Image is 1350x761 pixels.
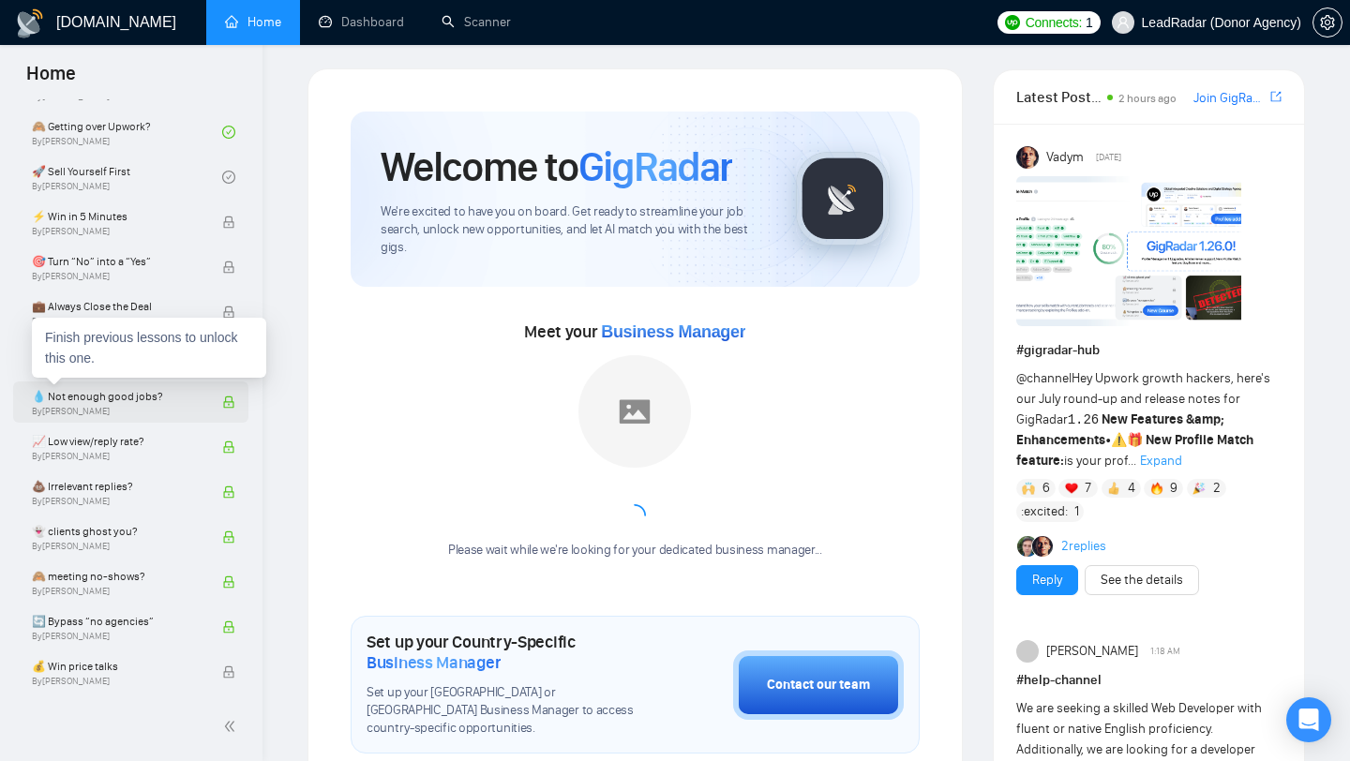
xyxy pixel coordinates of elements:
span: lock [222,665,235,679]
span: 💰 Win price talks [32,657,203,676]
span: ⚠️ [1111,432,1127,448]
h1: # gigradar-hub [1016,340,1282,361]
span: 💧 Not enough good jobs? [32,387,203,406]
img: upwork-logo.png [1005,15,1020,30]
img: 🎉 [1192,482,1206,495]
span: Connects: [1026,12,1082,33]
div: Open Intercom Messenger [1286,697,1331,742]
span: lock [222,395,235,409]
img: Vadym [1016,146,1039,169]
span: check-circle [222,171,235,184]
img: 🔥 [1150,482,1163,495]
button: See the details [1085,565,1199,595]
span: double-left [223,717,242,736]
a: 🙈 Getting over Upwork?By[PERSON_NAME] [32,112,222,153]
img: logo [15,8,45,38]
span: 🎯 Turn “No” into a “Yes” [32,252,203,271]
a: Reply [1032,570,1062,590]
span: [PERSON_NAME] [1046,641,1138,662]
span: 9 [1170,479,1177,498]
span: By [PERSON_NAME] [32,271,203,282]
a: 2replies [1061,537,1106,556]
span: By [PERSON_NAME] [32,676,203,687]
span: lock [222,620,235,634]
img: Alex B [1017,536,1038,557]
img: gigradar-logo.png [796,152,890,246]
span: By [PERSON_NAME] [32,586,203,597]
span: GigRadar [578,142,732,192]
span: Home [11,60,91,99]
span: lock [222,485,235,499]
span: By [PERSON_NAME] [32,316,203,327]
span: 💩 Irrelevant replies? [32,477,203,496]
span: 2 hours ago [1118,92,1177,105]
span: Meet your [524,321,745,342]
a: See the details [1101,570,1183,590]
span: Vadym [1046,147,1084,168]
a: homeHome [225,14,281,30]
span: ⚡ Win in 5 Minutes [32,207,203,226]
img: placeholder.png [578,355,691,468]
span: Latest Posts from the GigRadar Community [1016,85,1102,109]
span: 📈 Low view/reply rate? [32,432,203,451]
span: 7 [1085,479,1091,498]
span: check-circle [222,126,235,139]
span: lock [222,440,235,454]
span: 1 [1086,12,1093,33]
a: export [1270,88,1282,106]
span: :excited: [1021,501,1068,522]
div: Please wait while we're looking for your dedicated business manager... [437,542,833,560]
a: setting [1312,15,1342,30]
code: 1.26 [1068,412,1100,427]
div: Contact our team [767,675,870,695]
span: @channel [1016,370,1072,386]
img: 👍 [1107,482,1120,495]
span: By [PERSON_NAME] [32,631,203,642]
span: Hey Upwork growth hackers, here's our July round-up and release notes for GigRadar • is your prof... [1016,370,1270,469]
img: ❤️ [1065,482,1078,495]
span: Set up your [GEOGRAPHIC_DATA] or [GEOGRAPHIC_DATA] Business Manager to access country-specific op... [367,684,639,738]
span: We're excited to have you on board. Get ready to streamline your job search, unlock new opportuni... [381,203,766,257]
span: 2 [1213,479,1221,498]
span: By [PERSON_NAME] [32,541,203,552]
span: 1 [1074,502,1079,521]
span: 👻 clients ghost you? [32,522,203,541]
span: 💼 Always Close the Deal [32,297,203,316]
span: 🔄 Bypass “no agencies” [32,612,203,631]
a: 🚀 Sell Yourself FirstBy[PERSON_NAME] [32,157,222,198]
div: Finish previous lessons to unlock this one. [32,318,266,378]
span: lock [222,306,235,319]
button: setting [1312,7,1342,37]
a: searchScanner [442,14,511,30]
h1: Set up your Country-Specific [367,632,639,673]
span: 🙈 meeting no-shows? [32,567,203,586]
span: 🎁 [1127,432,1143,448]
span: Business Manager [367,652,501,673]
button: Reply [1016,565,1078,595]
span: By [PERSON_NAME] [32,406,203,417]
span: lock [222,575,235,589]
h1: Welcome to [381,142,732,192]
a: Join GigRadar Slack Community [1193,88,1267,109]
span: Business Manager [601,322,745,341]
span: lock [222,216,235,229]
span: 4 [1128,479,1135,498]
span: lock [222,530,235,544]
span: 6 [1042,479,1050,498]
img: 🙌 [1022,482,1035,495]
span: [DATE] [1096,149,1121,166]
img: F09AC4U7ATU-image.png [1016,176,1241,326]
a: dashboardDashboard [319,14,404,30]
span: setting [1313,15,1342,30]
span: By [PERSON_NAME] [32,226,203,237]
span: By [PERSON_NAME] [32,496,203,507]
span: By [PERSON_NAME] [32,451,203,462]
span: loading [622,502,648,529]
span: lock [222,261,235,274]
h1: # help-channel [1016,670,1282,691]
span: 1:18 AM [1150,643,1180,660]
button: Contact our team [733,650,904,720]
span: user [1117,16,1130,29]
span: export [1270,89,1282,104]
span: Expand [1140,453,1182,469]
